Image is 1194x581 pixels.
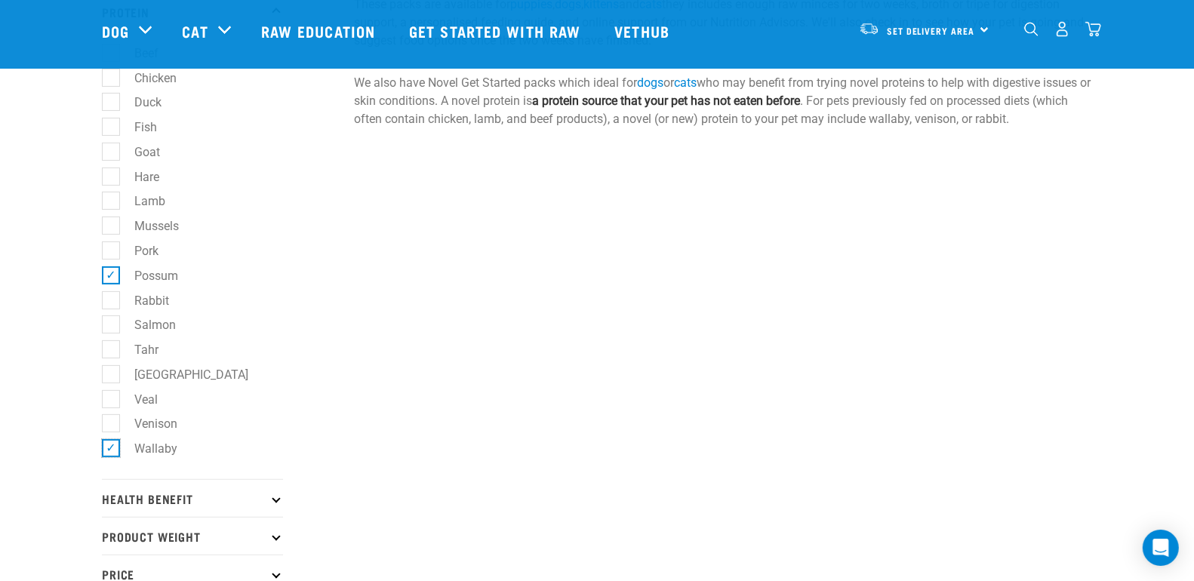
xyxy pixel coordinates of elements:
div: Open Intercom Messenger [1143,530,1179,566]
a: Raw Education [246,1,394,61]
label: Veal [110,390,164,409]
span: Set Delivery Area [887,28,974,33]
img: van-moving.png [859,22,879,35]
a: Vethub [599,1,688,61]
label: Rabbit [110,291,175,310]
label: [GEOGRAPHIC_DATA] [110,365,254,384]
label: Mussels [110,217,185,235]
img: user.png [1054,21,1070,37]
a: Dog [102,20,129,42]
p: Product Weight [102,517,283,555]
p: We also have Novel Get Started packs which ideal for or who may benefit from trying novel protein... [354,74,1092,128]
label: Duck [110,93,168,112]
a: dogs [637,75,663,90]
label: Tahr [110,340,165,359]
strong: a protein source that your pet has not eaten before [532,94,800,108]
label: Goat [110,143,166,161]
label: Wallaby [110,439,183,458]
label: Hare [110,168,165,186]
label: Fish [110,118,163,137]
label: Chicken [110,69,183,88]
label: Possum [110,266,184,285]
a: cats [674,75,697,90]
label: Venison [110,414,183,433]
img: home-icon-1@2x.png [1024,22,1039,36]
a: Cat [182,20,208,42]
a: Get started with Raw [394,1,599,61]
label: Salmon [110,315,182,334]
label: Pork [110,241,165,260]
img: home-icon@2x.png [1085,21,1101,37]
label: Lamb [110,192,171,211]
p: Health Benefit [102,479,283,517]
